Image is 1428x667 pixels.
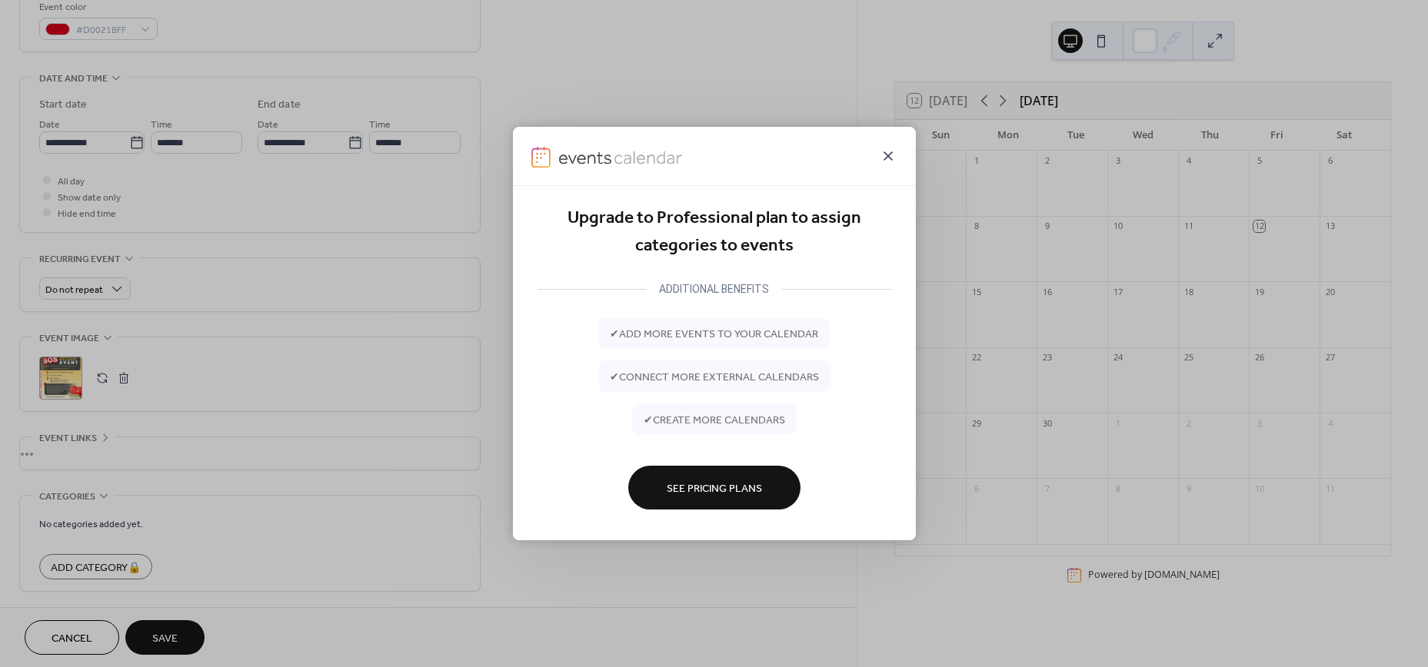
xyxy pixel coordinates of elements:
[628,466,801,509] button: See Pricing Plans
[647,280,781,298] div: ADDITIONAL BENEFITS
[531,147,551,168] img: logo-icon
[538,204,891,260] div: Upgrade to Professional plan to assign categories to events
[610,369,819,385] span: ✔ connect more external calendars
[610,326,818,342] span: ✔ add more events to your calendar
[558,147,683,168] img: logo-type
[644,412,785,428] span: ✔ create more calendars
[667,480,762,496] span: See Pricing Plans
